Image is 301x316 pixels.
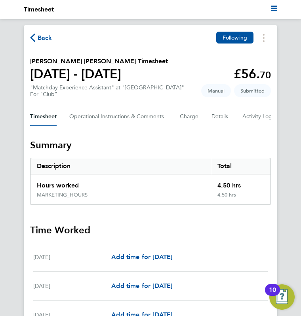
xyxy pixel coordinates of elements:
[111,281,172,291] a: Add time for [DATE]
[180,107,199,126] button: Charge
[69,107,167,126] button: Operational Instructions & Comments
[33,252,111,262] div: [DATE]
[30,84,184,98] div: "Matchday Experience Assistant" at "[GEOGRAPHIC_DATA]"
[37,192,88,198] div: MARKETING_HOURS
[111,253,172,261] span: Add time for [DATE]
[257,32,271,44] button: Timesheets Menu
[30,174,211,192] div: Hours worked
[234,84,271,97] span: This timesheet is Submitted.
[30,139,271,151] h3: Summary
[211,158,271,174] div: Total
[211,107,230,126] button: Details
[211,174,271,192] div: 4.50 hrs
[269,284,295,310] button: Open Resource Center, 10 new notifications
[234,66,271,81] app-decimal: £56.
[111,282,172,290] span: Add time for [DATE]
[30,66,168,82] h1: [DATE] - [DATE]
[30,91,184,98] div: For "Club"
[30,33,52,43] button: Back
[30,224,271,237] h3: Time Worked
[201,84,231,97] span: This timesheet was manually created.
[269,290,276,300] div: 10
[24,5,54,14] li: Timesheet
[30,158,271,205] div: Summary
[30,57,168,66] h2: [PERSON_NAME] [PERSON_NAME] Timesheet
[260,69,271,81] span: 70
[38,33,52,43] span: Back
[30,107,57,126] button: Timesheet
[111,252,172,262] a: Add time for [DATE]
[223,34,247,41] span: Following
[242,107,276,126] button: Activity Logs
[211,192,271,204] div: 4.50 hrs
[33,281,111,291] div: [DATE]
[216,32,253,44] button: Following
[30,158,211,174] div: Description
